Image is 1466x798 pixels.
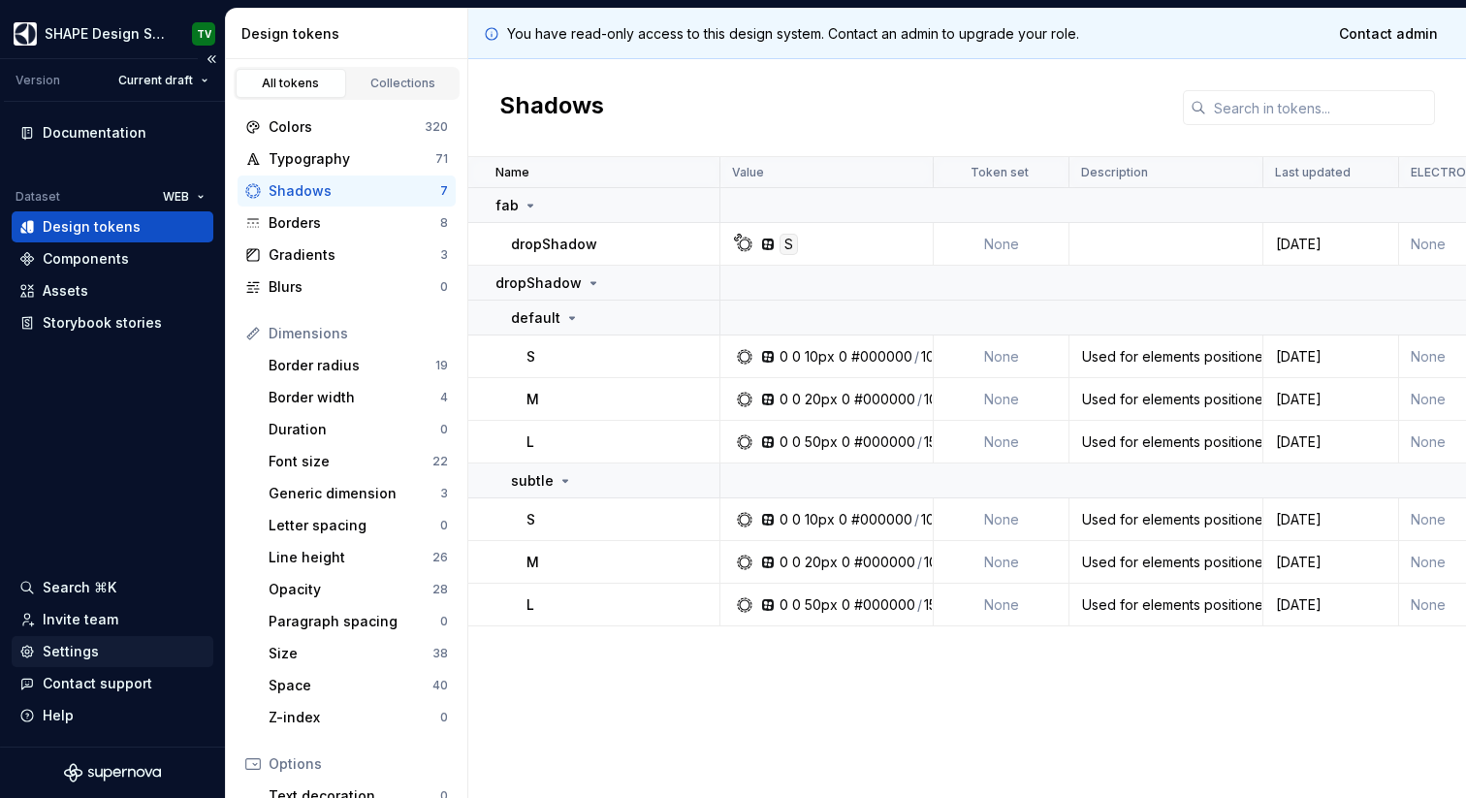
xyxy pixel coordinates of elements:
[1070,347,1261,367] div: Used for elements positioned at the lowest level within the elevation model (e.g. sticky panels) ...
[792,510,801,529] div: 0
[526,432,534,452] p: L
[1275,165,1351,180] p: Last updated
[780,347,788,367] div: 0
[261,414,456,445] a: Duration0
[241,24,460,44] div: Design tokens
[238,112,456,143] a: Colors320
[238,207,456,239] a: Borders8
[921,510,948,529] div: 10%
[440,279,448,295] div: 0
[854,595,915,615] div: #000000
[842,432,850,452] div: 0
[355,76,452,91] div: Collections
[924,432,950,452] div: 15%
[917,595,922,615] div: /
[495,196,519,215] p: fab
[435,151,448,167] div: 71
[440,518,448,533] div: 0
[269,754,448,774] div: Options
[934,421,1069,463] td: None
[242,76,339,91] div: All tokens
[526,595,534,615] p: L
[917,553,922,572] div: /
[842,595,850,615] div: 0
[12,572,213,603] button: Search ⌘K
[238,176,456,207] a: Shadows7
[12,117,213,148] a: Documentation
[43,281,88,301] div: Assets
[1206,90,1435,125] input: Search in tokens...
[440,215,448,231] div: 8
[854,390,915,409] div: #000000
[43,610,118,629] div: Invite team
[805,553,838,572] div: 20px
[269,644,432,663] div: Size
[780,234,798,255] div: S
[1264,432,1397,452] div: [DATE]
[440,247,448,263] div: 3
[269,420,440,439] div: Duration
[934,378,1069,421] td: None
[261,542,456,573] a: Line height26
[269,612,440,631] div: Paragraph spacing
[432,550,448,565] div: 26
[805,510,835,529] div: 10px
[43,249,129,269] div: Components
[440,614,448,629] div: 0
[261,702,456,733] a: Z-index0
[43,578,116,597] div: Search ⌘K
[425,119,448,135] div: 320
[780,432,788,452] div: 0
[163,189,189,205] span: WEB
[507,24,1079,44] p: You have read-only access to this design system. Contact an admin to upgrade your role.
[435,358,448,373] div: 19
[261,638,456,669] a: Size38
[1264,235,1397,254] div: [DATE]
[780,595,788,615] div: 0
[1326,16,1450,51] a: Contact admin
[261,574,456,605] a: Opacity28
[12,243,213,274] a: Components
[440,390,448,405] div: 4
[12,700,213,731] button: Help
[269,277,440,297] div: Blurs
[934,584,1069,626] td: None
[1070,432,1261,452] div: Used for elements positioned at the highest level within the elevation model (e.g. toasts) When t...
[269,117,425,137] div: Colors
[1264,553,1397,572] div: [DATE]
[1070,390,1261,409] div: Used for elements positioned at the middle level within the elevation model (e.g. product cards) ...
[854,432,915,452] div: #000000
[1339,24,1438,44] span: Contact admin
[792,432,801,452] div: 0
[440,422,448,437] div: 0
[238,271,456,303] a: Blurs0
[1264,390,1397,409] div: [DATE]
[440,486,448,501] div: 3
[269,356,435,375] div: Border radius
[269,324,448,343] div: Dimensions
[1070,595,1261,615] div: Used for elements positioned at the highest level within the elevation model (e.g. toasts) When t...
[16,189,60,205] div: Dataset
[261,350,456,381] a: Border radius19
[805,595,838,615] div: 50px
[197,26,211,42] div: TV
[238,144,456,175] a: Typography71
[914,347,919,367] div: /
[64,763,161,782] svg: Supernova Logo
[495,165,529,180] p: Name
[1081,165,1148,180] p: Description
[12,275,213,306] a: Assets
[792,347,801,367] div: 0
[269,452,432,471] div: Font size
[440,183,448,199] div: 7
[792,390,801,409] div: 0
[154,183,213,210] button: WEB
[934,498,1069,541] td: None
[432,678,448,693] div: 40
[511,471,554,491] p: subtle
[43,123,146,143] div: Documentation
[12,604,213,635] a: Invite team
[432,454,448,469] div: 22
[854,553,915,572] div: #000000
